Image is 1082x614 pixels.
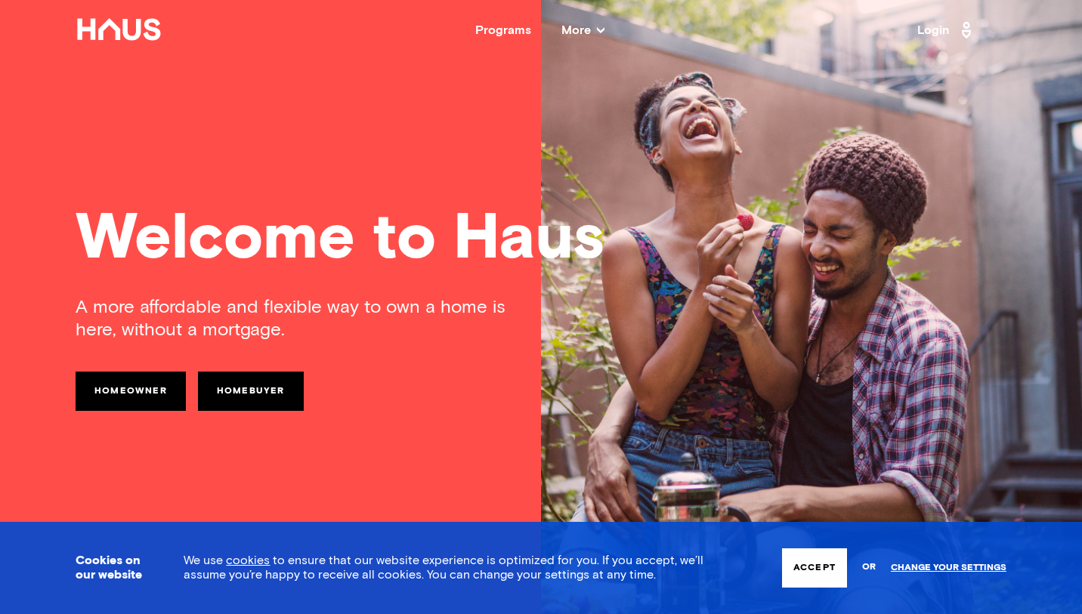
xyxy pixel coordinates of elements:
[76,554,146,582] h3: Cookies on our website
[891,563,1006,573] a: Change your settings
[76,208,1006,272] div: Welcome to Haus
[198,372,304,411] a: Homebuyer
[475,24,531,36] a: Programs
[226,554,270,566] a: cookies
[76,296,541,341] div: A more affordable and flexible way to own a home is here, without a mortgage.
[917,18,976,42] a: Login
[862,554,876,581] span: or
[782,548,847,588] button: Accept
[76,372,186,411] a: Homeowner
[561,24,604,36] span: More
[184,554,703,581] span: We use to ensure that our website experience is optimized for you. If you accept, we’ll assume yo...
